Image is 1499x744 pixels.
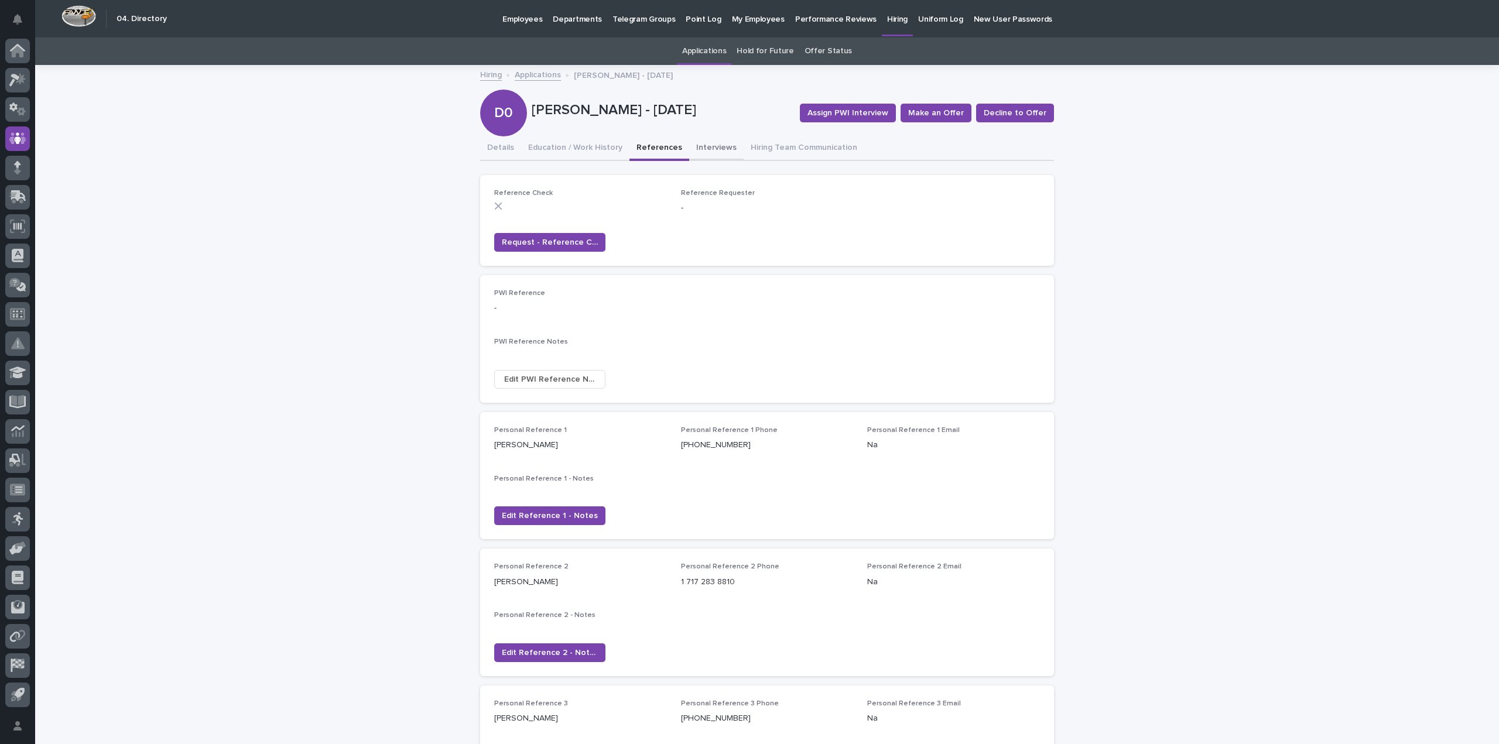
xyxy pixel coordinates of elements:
[984,107,1046,119] span: Decline to Offer
[681,578,735,586] a: 1 717 283 8810
[800,104,896,122] button: Assign PWI Interview
[867,576,1040,588] p: Na
[494,302,667,314] p: -
[494,370,605,389] button: Edit PWI Reference Notes
[480,67,502,81] a: Hiring
[681,427,778,434] span: Personal Reference 1 Phone
[867,712,1040,725] p: Na
[494,576,667,588] p: [PERSON_NAME]
[494,190,553,197] span: Reference Check
[504,373,596,385] span: Edit PWI Reference Notes
[521,136,629,161] button: Education / Work History
[681,563,779,570] span: Personal Reference 2 Phone
[682,37,726,65] a: Applications
[494,233,605,252] button: Request - Reference Check
[976,104,1054,122] button: Decline to Offer
[502,510,598,522] span: Edit Reference 1 - Notes
[867,563,961,570] span: Personal Reference 2 Email
[494,475,594,482] span: Personal Reference 1 - Notes
[681,700,779,707] span: Personal Reference 3 Phone
[908,107,964,119] span: Make an Offer
[494,338,568,345] span: PWI Reference Notes
[681,714,751,722] a: [PHONE_NUMBER]
[681,190,755,197] span: Reference Requester
[494,612,596,619] span: Personal Reference 2 - Notes
[737,37,793,65] a: Hold for Future
[681,202,854,214] p: -
[5,7,30,32] button: Notifications
[494,506,605,525] button: Edit Reference 1 - Notes
[532,102,790,119] p: [PERSON_NAME] - [DATE]
[744,136,864,161] button: Hiring Team Communication
[494,643,605,662] button: Edit Reference 2 - Notes
[15,14,30,33] div: Notifications
[805,37,852,65] a: Offer Status
[689,136,744,161] button: Interviews
[494,712,667,725] p: [PERSON_NAME]
[629,136,689,161] button: References
[61,5,96,27] img: Workspace Logo
[494,439,667,451] p: [PERSON_NAME]
[494,290,545,297] span: PWI Reference
[494,563,569,570] span: Personal Reference 2
[117,14,167,24] h2: 04. Directory
[480,57,527,121] div: D0
[515,67,561,81] a: Applications
[681,441,751,449] a: [PHONE_NUMBER]
[494,427,567,434] span: Personal Reference 1
[867,700,961,707] span: Personal Reference 3 Email
[502,647,598,659] span: Edit Reference 2 - Notes
[574,68,673,81] p: [PERSON_NAME] - [DATE]
[867,439,1040,451] p: Na
[867,427,960,434] span: Personal Reference 1 Email
[807,107,888,119] span: Assign PWI Interview
[901,104,971,122] button: Make an Offer
[480,136,521,161] button: Details
[502,236,598,248] span: Request - Reference Check
[494,700,568,707] span: Personal Reference 3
